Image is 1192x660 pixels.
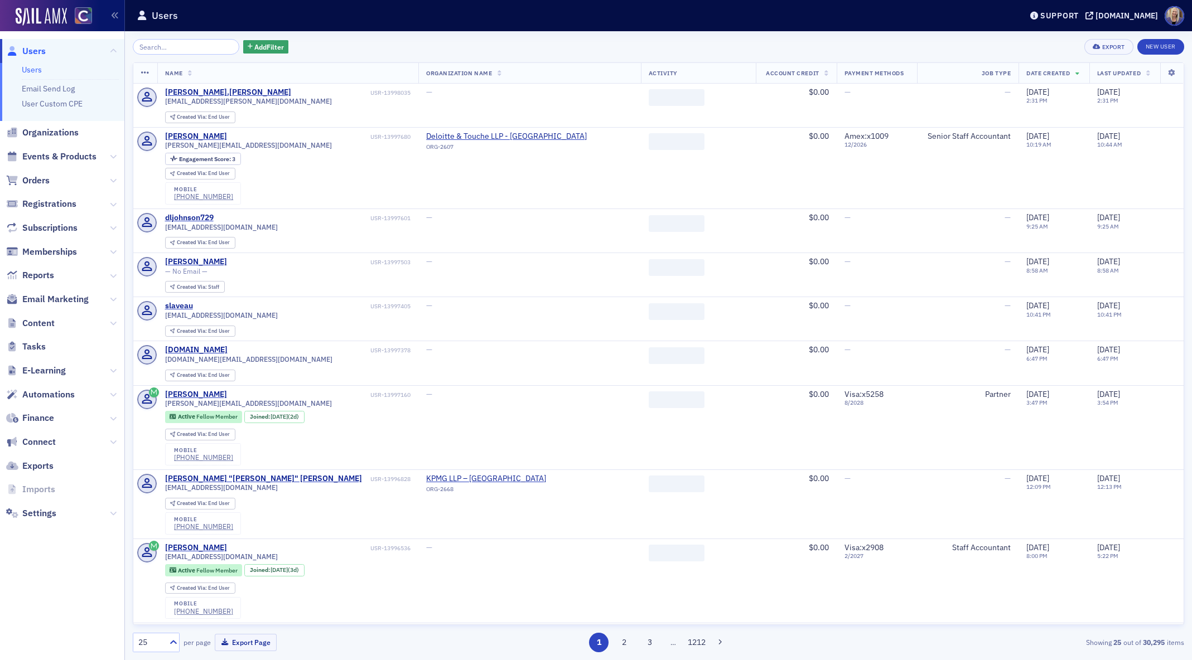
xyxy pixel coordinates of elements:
div: Export [1102,44,1125,50]
a: KPMG LLP – [GEOGRAPHIC_DATA] [426,474,546,484]
div: USR-13997160 [229,391,411,399]
time: 3:47 PM [1026,399,1048,406]
div: 25 [138,637,163,648]
span: [DATE] [1097,473,1120,483]
span: [DATE] [1026,389,1049,399]
div: USR-13997378 [229,347,411,354]
span: Created Via : [177,169,208,177]
span: $0.00 [809,256,829,266]
button: Export Page [215,634,277,651]
span: — [1005,344,1011,355]
span: — [844,87,851,97]
span: — [426,256,432,266]
div: End User [177,585,230,591]
div: (2d) [271,413,299,420]
a: User Custom CPE [22,99,83,109]
time: 2:31 PM [1026,96,1048,104]
span: ‌ [649,133,704,150]
a: View Homepage [67,7,92,26]
span: Imports [22,483,55,496]
div: ORG-2607 [426,143,587,154]
span: — [1005,87,1011,97]
span: Active [178,412,196,420]
span: [PERSON_NAME][EMAIL_ADDRESS][DOMAIN_NAME] [165,141,332,149]
a: Automations [6,389,75,401]
div: Showing out of items [842,637,1184,647]
span: Content [22,317,55,329]
button: AddFilter [243,40,289,54]
div: End User [177,501,230,507]
span: Fellow Member [196,566,238,574]
a: Orders [6,174,50,187]
span: Payment Methods [844,69,904,77]
div: [PERSON_NAME].[PERSON_NAME] [165,88,291,98]
div: Senior Staff Accountant [925,132,1011,142]
time: 3:54 PM [1097,399,1118,406]
time: 9:25 AM [1097,222,1119,230]
span: $0.00 [809,389,829,399]
span: Engagement Score : [179,155,232,163]
span: Date Created [1026,69,1070,77]
span: ‌ [649,89,704,106]
span: Subscriptions [22,222,78,234]
time: 10:19 AM [1026,140,1051,148]
div: End User [177,171,230,177]
div: Created Via: End User [165,498,235,509]
span: Visa : x2908 [844,542,884,552]
span: ‌ [649,303,704,320]
div: 3 [179,156,235,162]
div: USR-13996828 [364,475,411,483]
span: 12 / 2026 [844,141,910,148]
div: Created Via: End User [165,370,235,381]
a: Events & Products [6,151,96,163]
span: — [1005,300,1011,310]
span: E-Learning [22,365,66,377]
a: Tasks [6,341,46,353]
span: Account Credit [766,69,819,77]
span: [DATE] [271,412,288,420]
span: Name [165,69,183,77]
a: [PERSON_NAME] [165,390,227,400]
span: Email Marketing [22,293,89,305]
img: SailAMX [75,7,92,25]
span: Reports [22,269,54,282]
a: slaveau [165,301,193,311]
div: End User [177,114,230,120]
a: Memberships [6,246,77,258]
span: [DATE] [1097,300,1120,310]
div: End User [177,431,230,438]
div: [PERSON_NAME] [165,257,227,267]
span: $0.00 [809,87,829,97]
a: [PHONE_NUMBER] [174,522,233,531]
span: [DATE] [1097,256,1120,266]
span: [DATE] [1097,344,1120,355]
time: 8:58 AM [1097,266,1119,274]
span: [DATE] [1097,389,1120,399]
span: $0.00 [809,300,829,310]
a: Active Fellow Member [170,413,237,420]
span: [DATE] [1026,542,1049,552]
time: 10:41 PM [1097,310,1122,318]
span: — [426,344,432,355]
span: Visa : x5258 [844,389,884,399]
span: — [426,300,432,310]
div: Created Via: End User [165,583,235,594]
span: $0.00 [809,212,829,222]
span: [EMAIL_ADDRESS][PERSON_NAME][DOMAIN_NAME] [165,97,332,105]
span: — [426,389,432,399]
input: Search… [133,39,239,55]
div: Staff [177,284,219,290]
div: Created Via: End User [165,429,235,440]
a: Email Send Log [22,84,75,94]
button: 3 [640,633,659,652]
button: Export [1084,39,1133,55]
span: Amex : x1009 [844,131,889,141]
span: — [844,473,851,483]
div: [DOMAIN_NAME] [1096,11,1158,21]
div: Created Via: End User [165,237,235,249]
div: dljohnson729 [165,213,214,223]
span: Created Via : [177,283,208,290]
span: Exports [22,460,54,472]
span: Activity [649,69,678,77]
span: 8 / 2028 [844,399,910,406]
